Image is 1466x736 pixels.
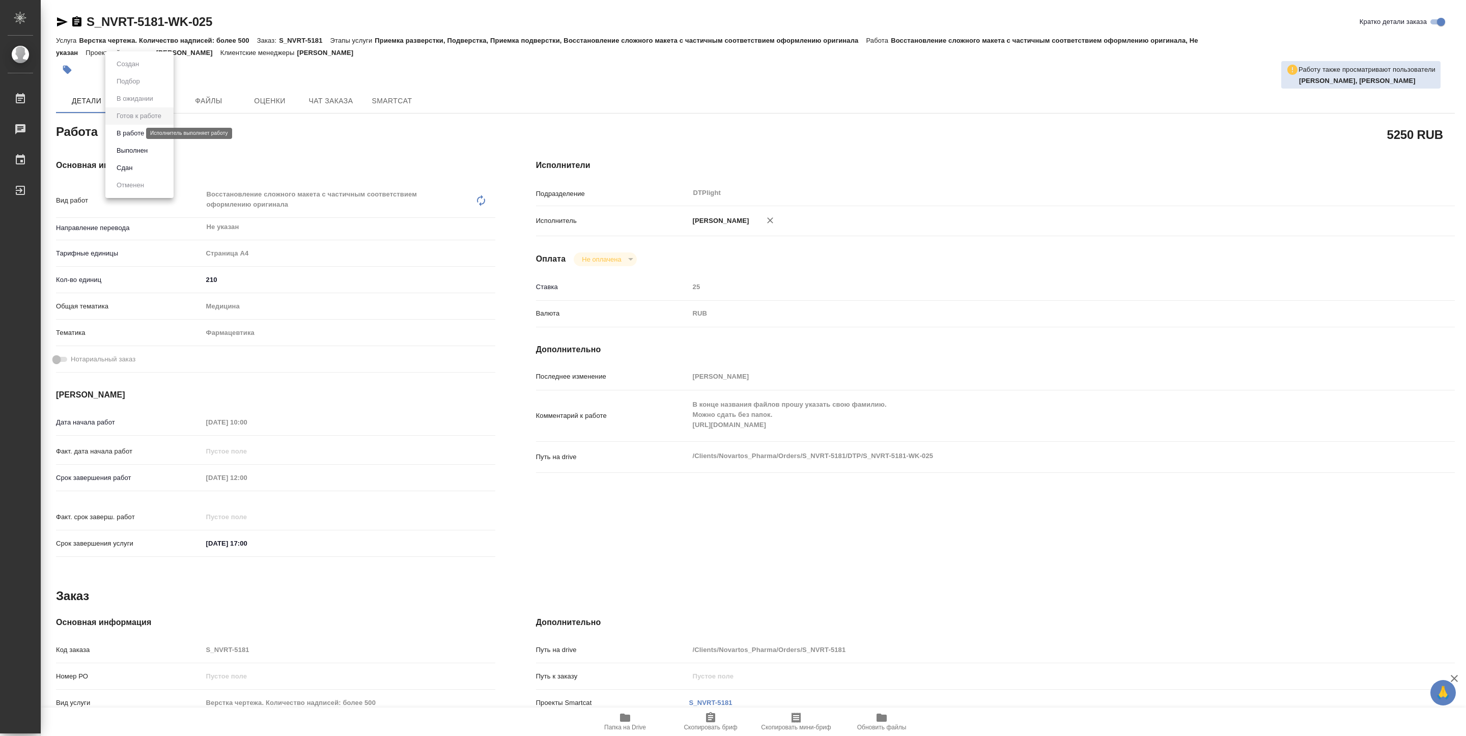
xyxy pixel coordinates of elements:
button: Готов к работе [114,110,164,122]
button: Подбор [114,76,143,87]
button: В ожидании [114,93,156,104]
button: Сдан [114,162,135,174]
button: Отменен [114,180,147,191]
button: Выполнен [114,145,151,156]
button: В работе [114,128,147,139]
button: Создан [114,59,142,70]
